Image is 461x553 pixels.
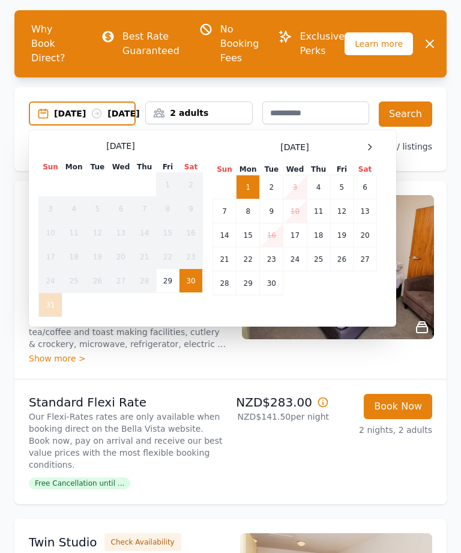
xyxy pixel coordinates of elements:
th: Sun [39,162,62,173]
td: 6 [354,175,377,199]
p: Our Flexi-Rates rates are only available when booking direct on the Bella Vista website. Book now... [29,411,226,471]
td: 8 [156,197,179,221]
th: Tue [86,162,109,173]
th: Wed [283,164,307,175]
td: 26 [330,247,353,271]
th: Sat [179,162,203,173]
td: 18 [62,245,86,269]
td: 8 [237,199,260,223]
div: 2 adults [146,107,252,119]
td: 4 [62,197,86,221]
td: 13 [354,199,377,223]
td: 1 [237,175,260,199]
button: Book Now [364,394,432,419]
td: 16 [179,221,203,245]
td: 5 [330,175,353,199]
td: 29 [156,269,179,293]
span: Learn more [345,32,413,55]
td: 3 [39,197,62,221]
th: Mon [237,164,260,175]
td: 27 [109,269,133,293]
td: 20 [354,223,377,247]
td: 12 [330,199,353,223]
td: 14 [133,221,156,245]
div: Show more > [29,352,227,364]
th: Fri [156,162,179,173]
td: 9 [179,197,203,221]
td: 21 [133,245,156,269]
td: 1 [156,173,179,197]
td: 16 [260,223,283,247]
p: NZD$141.50 per night [235,411,329,423]
td: 26 [86,269,109,293]
td: 5 [86,197,109,221]
td: 12 [86,221,109,245]
p: Exclusive Perks [300,29,345,58]
td: 15 [156,221,179,245]
td: 29 [237,271,260,295]
th: Sun [213,164,237,175]
td: 20 [109,245,133,269]
td: 9 [260,199,283,223]
td: 6 [109,197,133,221]
p: No Booking Fees [220,22,259,65]
td: 7 [213,199,237,223]
td: 25 [307,247,330,271]
td: 23 [179,245,203,269]
td: 24 [283,247,307,271]
td: 30 [260,271,283,295]
td: 28 [213,271,237,295]
th: Sat [354,164,377,175]
span: [DATE] [280,141,309,153]
div: [DATE] [DATE] [54,107,134,119]
button: Search [379,101,432,127]
td: 28 [133,269,156,293]
td: 2 [179,173,203,197]
th: Thu [307,164,330,175]
th: Wed [109,162,133,173]
td: 18 [307,223,330,247]
th: Mon [62,162,86,173]
td: 22 [156,245,179,269]
td: 19 [86,245,109,269]
td: 22 [237,247,260,271]
p: 2 nights, 2 adults [339,424,432,436]
p: Best Rate Guaranteed [122,29,179,58]
td: 13 [109,221,133,245]
span: Free Cancellation until ... [29,477,130,489]
td: 10 [39,221,62,245]
td: 11 [62,221,86,245]
td: 27 [354,247,377,271]
p: Standard Flexi Rate [29,394,226,411]
td: 15 [237,223,260,247]
th: Tue [260,164,283,175]
h3: Twin Studio [29,534,97,551]
td: 24 [39,269,62,293]
td: 14 [213,223,237,247]
th: Fri [330,164,353,175]
td: 25 [62,269,86,293]
td: 23 [260,247,283,271]
td: 4 [307,175,330,199]
p: NZD$283.00 [235,394,329,411]
td: 17 [39,245,62,269]
td: 11 [307,199,330,223]
button: Check Availability [104,533,181,551]
td: 31 [39,293,62,317]
span: [DATE] [106,140,134,152]
span: Why Book Direct? [22,17,82,70]
td: 17 [283,223,307,247]
td: 3 [283,175,307,199]
td: 21 [213,247,237,271]
td: 10 [283,199,307,223]
td: 30 [179,269,203,293]
th: Thu [133,162,156,173]
td: 7 [133,197,156,221]
td: 19 [330,223,353,247]
td: 2 [260,175,283,199]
